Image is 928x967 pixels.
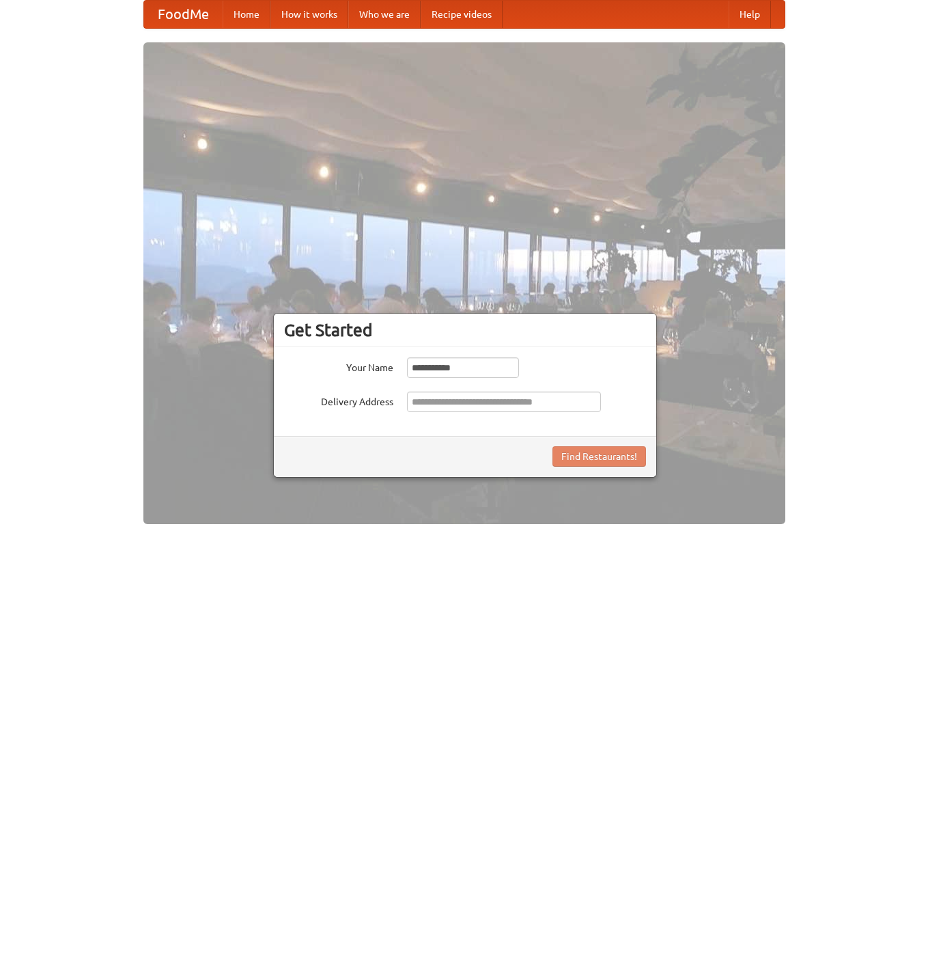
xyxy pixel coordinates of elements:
[284,392,393,409] label: Delivery Address
[729,1,771,28] a: Help
[348,1,421,28] a: Who we are
[144,1,223,28] a: FoodMe
[270,1,348,28] a: How it works
[552,446,646,467] button: Find Restaurants!
[223,1,270,28] a: Home
[284,320,646,340] h3: Get Started
[284,357,393,374] label: Your Name
[421,1,503,28] a: Recipe videos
